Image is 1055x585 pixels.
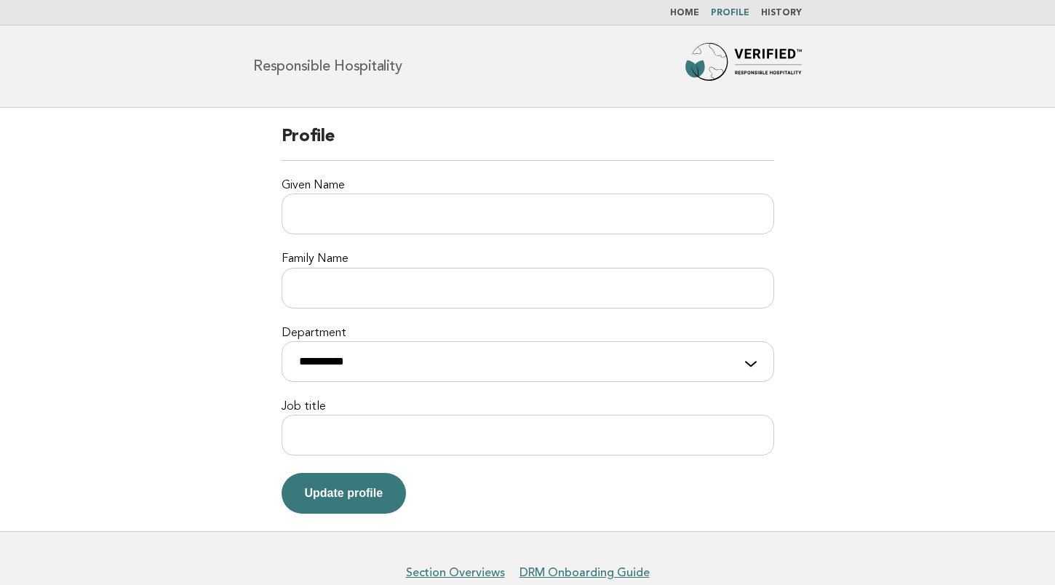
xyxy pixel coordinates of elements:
a: Profile [711,9,749,17]
label: Given Name [282,178,774,194]
h2: Profile [282,125,774,161]
a: History [761,9,802,17]
label: Family Name [282,252,774,267]
h1: Responsible Hospitality [253,59,402,73]
a: Section Overviews [406,565,505,580]
label: Department [282,326,774,341]
button: Update profile [282,473,407,514]
a: DRM Onboarding Guide [519,565,650,580]
img: Forbes Travel Guide [685,43,802,89]
a: Home [670,9,699,17]
label: Job title [282,399,774,415]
